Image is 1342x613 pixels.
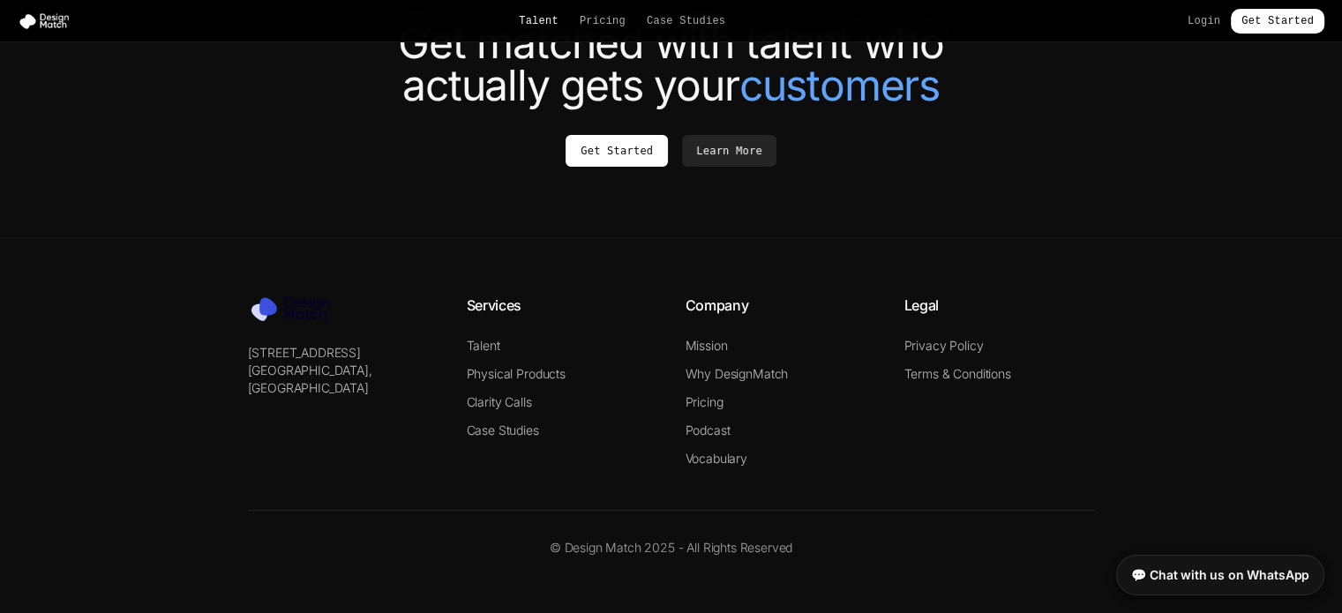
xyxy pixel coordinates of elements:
a: Podcast [686,422,731,437]
p: [GEOGRAPHIC_DATA], [GEOGRAPHIC_DATA] [248,362,439,397]
a: Vocabulary [686,451,747,466]
a: 💬 Chat with us on WhatsApp [1116,555,1324,595]
a: Login [1188,14,1220,28]
a: Learn More [682,135,776,167]
a: Clarity Calls [467,394,532,409]
img: Design Match [18,12,78,30]
h4: Legal [904,295,1095,316]
h2: Get matched with talent who actually gets your [177,22,1166,107]
a: Mission [686,338,728,353]
h4: Company [686,295,876,316]
p: © Design Match 2025 - All Rights Reserved [248,539,1095,557]
h4: Services [467,295,657,316]
a: Physical Products [467,366,566,381]
a: Privacy Policy [904,338,984,353]
a: Pricing [686,394,723,409]
a: Case Studies [647,14,725,28]
a: Get Started [566,135,668,167]
a: Talent [467,338,500,353]
p: [STREET_ADDRESS] [248,344,439,362]
a: Get Started [1231,9,1324,34]
a: Terms & Conditions [904,366,1011,381]
a: Talent [519,14,559,28]
a: Why DesignMatch [686,366,789,381]
a: Case Studies [467,422,539,437]
span: customers [739,64,940,107]
a: Pricing [580,14,626,28]
img: Design Match [248,295,345,323]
